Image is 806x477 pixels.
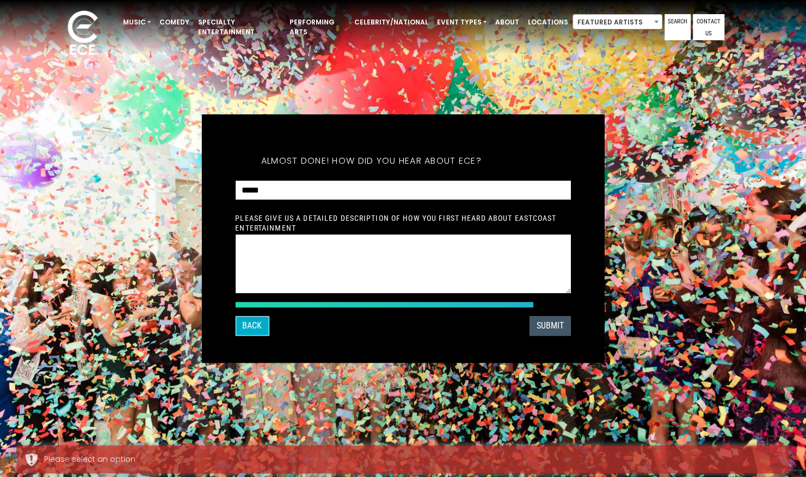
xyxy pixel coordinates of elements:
a: About [491,13,524,32]
select: How did you hear about ECE [235,181,570,201]
a: Music [119,13,155,32]
a: Contact Us [693,14,724,40]
button: Back [235,316,269,336]
a: Comedy [155,13,194,32]
a: Specialty Entertainment [194,13,285,41]
img: ece_new_logo_whitev2-1.png [56,8,110,60]
span: Featured Artists [573,14,662,29]
a: Search [665,14,691,40]
a: Locations [524,13,573,32]
button: SUBMIT [530,316,571,336]
span: Featured Artists [573,15,662,30]
a: Celebrity/National [350,13,433,32]
label: Please give us a detailed description of how you first heard about EastCoast Entertainment [235,213,571,233]
a: Event Types [433,13,491,32]
div: Please select an option [44,454,782,465]
a: Performing Arts [285,13,350,41]
h5: Almost done! How did you hear about ECE? [235,141,507,181]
